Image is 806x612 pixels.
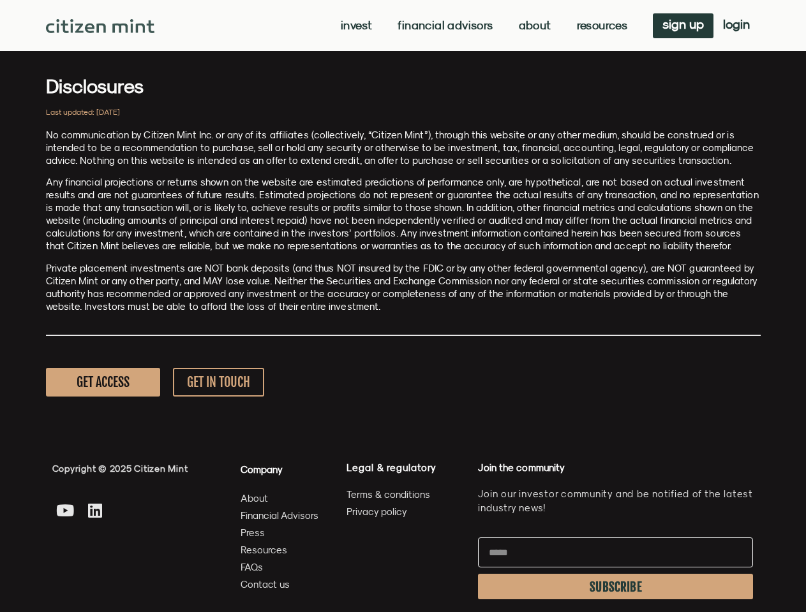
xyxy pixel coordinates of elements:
p: Private placement investments are NOT bank deposits (and thus NOT insured by the FDIC or by any o... [46,262,761,313]
p: Join our investor community and be notified of the latest industry news! [478,487,753,515]
span: Contact us [241,576,290,592]
a: About [241,490,319,506]
span: Terms & conditions [347,486,430,502]
a: Terms & conditions [347,486,465,502]
span: SUBSCRIBE [590,582,642,592]
span: Resources [241,542,287,558]
button: SUBSCRIBE [478,574,753,599]
a: Press [241,525,319,541]
span: FAQs [241,559,263,575]
a: Invest [341,19,372,32]
h4: Legal & regulatory [347,462,465,474]
span: Financial Advisors [241,507,318,523]
h3: Disclosures [46,76,761,96]
span: sign up [662,20,704,29]
img: Citizen Mint [46,19,155,33]
a: About [519,19,551,32]
a: GET IN TOUCH [173,368,264,397]
span: Copyright © 2025 Citizen Mint [52,463,188,474]
h4: Join the community [478,462,753,474]
h2: Last updated: [DATE] [46,108,761,116]
a: Contact us [241,576,319,592]
p: Any financial projections or returns shown on the website are estimated predictions of performanc... [46,176,761,252]
a: Resources [241,542,319,558]
a: Financial Advisors [241,507,319,523]
a: FAQs [241,559,319,575]
nav: Menu [341,19,627,32]
span: GET IN TOUCH [187,374,250,390]
a: Privacy policy [347,504,465,520]
a: login [713,13,759,38]
p: No communication by Citizen Mint Inc. or any of its affiliates (collectively, “Citizen Mint”), th... [46,129,761,167]
span: Press [241,525,265,541]
a: Resources [577,19,628,32]
a: Financial Advisors [398,19,493,32]
a: sign up [653,13,713,38]
span: About [241,490,268,506]
h4: Company [241,462,319,477]
form: Newsletter [478,537,753,606]
span: GET ACCESS [77,374,130,390]
span: login [723,20,750,29]
span: Privacy policy [347,504,407,520]
a: GET ACCESS [46,368,160,397]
